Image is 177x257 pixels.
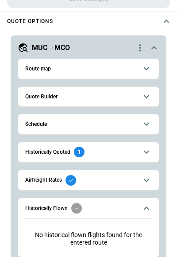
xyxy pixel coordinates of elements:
h4: Quote Options [7,19,53,23]
div: quote-option-actions [135,43,145,53]
h6: Route map [25,66,51,72]
button: Schedule [25,114,152,134]
button: Route map [25,59,152,79]
button: Historically Flown [25,198,152,218]
button: MUC→MCOquote-option-actions [18,43,159,53]
button: Historically Quoted1 [25,142,152,162]
button: Quote Builder [25,87,152,107]
h6: Historically Quoted [25,149,70,155]
p: No historical flown flights found for the entered route [25,224,152,253]
h5: MUC→MCO [32,43,70,53]
div: Historically Flown [25,224,152,253]
button: Airfreight Rates [25,170,152,190]
h6: Schedule [25,121,47,127]
h6: Quote Builder [25,94,58,100]
h6: Historically Flown [25,206,68,211]
div: 1 [74,147,85,157]
h6: Airfreight Rates [25,177,62,183]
